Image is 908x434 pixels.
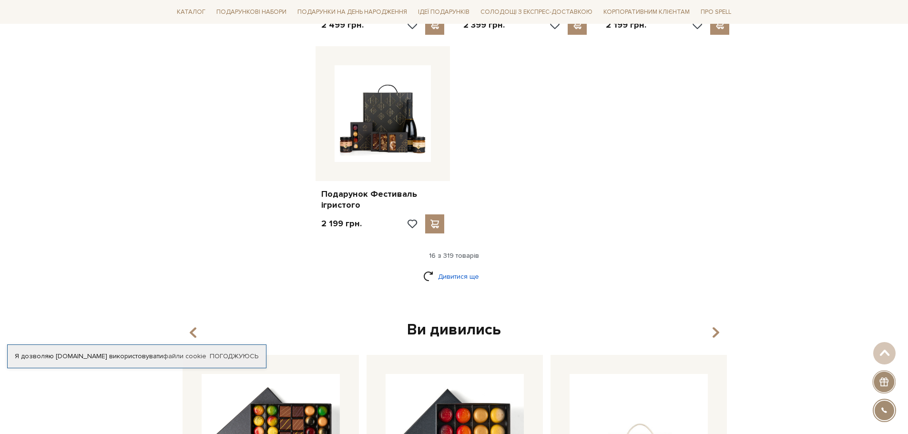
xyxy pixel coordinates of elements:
a: Дивитися ще [423,268,485,285]
a: Каталог [173,5,209,20]
a: Про Spell [697,5,735,20]
a: Ідеї подарунків [414,5,473,20]
a: Подарункові набори [213,5,290,20]
p: 2 199 грн. [606,20,646,30]
a: Погоджуюсь [210,352,258,361]
p: 2 399 грн. [463,20,505,30]
a: Корпоративним клієнтам [600,5,694,20]
a: Подарунок Фестиваль ігристого [321,189,445,211]
a: файли cookie [163,352,206,360]
p: 2 199 грн. [321,218,362,229]
div: Я дозволяю [DOMAIN_NAME] використовувати [8,352,266,361]
div: 16 з 319 товарів [169,252,739,260]
p: 2 499 грн. [321,20,364,30]
a: Солодощі з експрес-доставкою [477,4,596,20]
a: Подарунки на День народження [294,5,411,20]
div: Ви дивились [179,320,730,340]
